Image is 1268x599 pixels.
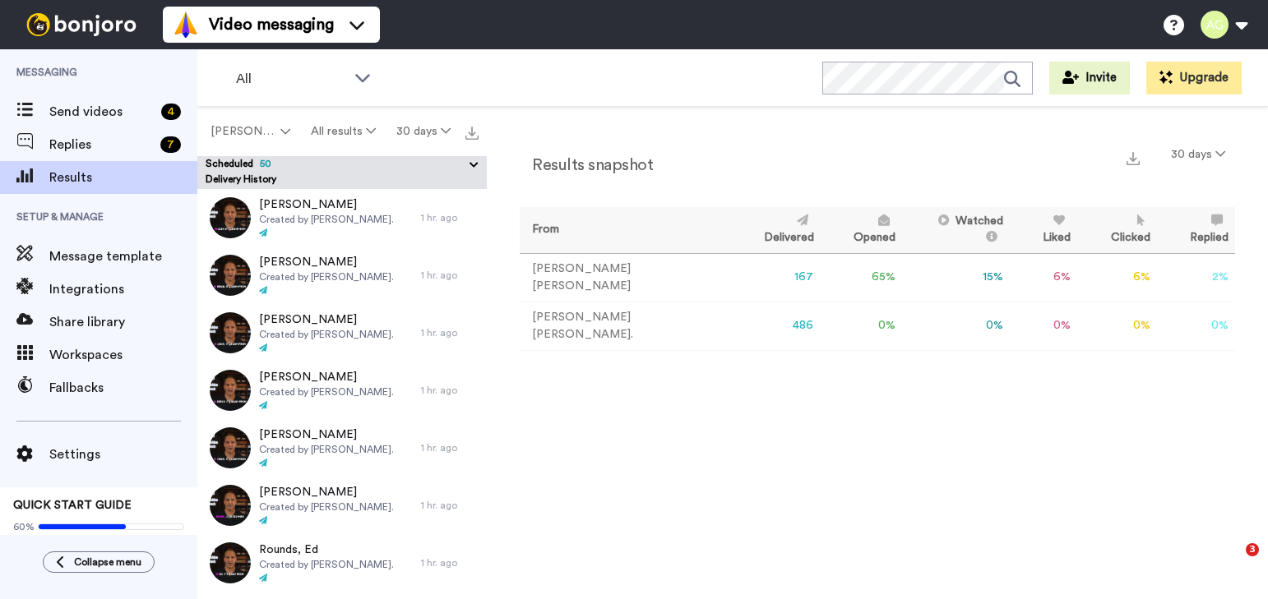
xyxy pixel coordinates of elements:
[13,520,35,533] span: 60%
[259,213,394,226] span: Created by [PERSON_NAME].
[49,135,154,154] span: Replies
[197,477,487,534] a: [PERSON_NAME]Created by [PERSON_NAME].1 hr. ago
[259,270,394,283] span: Created by [PERSON_NAME].
[210,255,251,296] img: 25128a03-ad2d-451d-a5cd-53c087305e15-thumb.jpg
[211,123,277,140] span: [PERSON_NAME].
[460,119,484,144] button: Export all results that match these filters now.
[520,156,653,174] h2: Results snapshot
[421,441,479,454] div: 1 hr. ago
[210,427,251,468] img: bf57c73a-3e01-411d-9789-3f05a24829f9-thumb.jpg
[902,207,1010,253] th: Watched
[1077,302,1156,350] td: 0 %
[259,369,394,385] span: [PERSON_NAME]
[421,269,479,282] div: 1 hr. ago
[259,311,394,328] span: [PERSON_NAME]
[1157,253,1235,302] td: 2 %
[197,173,487,189] div: Delivery History
[197,247,487,304] a: [PERSON_NAME]Created by [PERSON_NAME].1 hr. ago
[49,378,197,398] span: Fallbacks
[197,362,487,419] a: [PERSON_NAME]Created by [PERSON_NAME].1 hr. ago
[49,102,155,122] span: Send videos
[210,485,251,526] img: c0500fce-9620-4a91-b8f1-8f1caf5180b2-thumb.jpg
[259,254,394,270] span: [PERSON_NAME]
[520,207,730,253] th: From
[210,312,251,353] img: 4e96cd8b-573a-4fd2-85ef-2120ea11dbf1-thumb.jpg
[43,551,155,573] button: Collapse menu
[1010,207,1077,253] th: Liked
[1146,62,1242,94] button: Upgrade
[421,499,479,512] div: 1 hr. ago
[74,555,141,569] span: Collapse menu
[49,445,197,464] span: Settings
[259,541,394,558] span: Rounds, Ed
[209,13,334,36] span: Video messaging
[1246,543,1259,556] span: 3
[236,69,346,89] span: All
[1077,207,1156,253] th: Clicked
[1161,140,1235,169] button: 30 days
[902,302,1010,350] td: 0 %
[206,159,271,168] span: Scheduled
[1157,302,1235,350] td: 0 %
[386,117,460,146] button: 30 days
[160,136,181,153] div: 7
[421,384,479,397] div: 1 hr. ago
[210,197,251,238] img: 1fc2bce3-78bf-49b8-a6d2-80ad7086925d-thumb.jpg
[259,328,394,341] span: Created by [PERSON_NAME].
[197,419,487,477] a: [PERSON_NAME]Created by [PERSON_NAME].1 hr. ago
[197,304,487,362] a: [PERSON_NAME]Created by [PERSON_NAME].1 hr. ago
[49,168,197,187] span: Results
[49,279,197,299] span: Integrations
[259,196,394,213] span: [PERSON_NAME]
[821,302,902,350] td: 0 %
[1077,253,1156,302] td: 6 %
[173,12,199,38] img: vm-color.svg
[1010,302,1077,350] td: 0 %
[1122,145,1145,169] button: Export a summary of each team member’s results that match this filter now.
[253,159,271,168] span: 50
[1127,152,1140,165] img: export.svg
[421,556,479,569] div: 1 hr. ago
[259,385,394,399] span: Created by [PERSON_NAME].
[1010,253,1077,302] td: 6 %
[421,326,479,339] div: 1 hr. ago
[210,370,251,411] img: 00485688-ed5b-488e-816c-70709a503af6-thumb.jpg
[465,127,479,140] img: export.svg
[259,500,394,514] span: Created by [PERSON_NAME].
[49,247,197,266] span: Message template
[259,558,394,571] span: Created by [PERSON_NAME].
[520,302,730,350] td: [PERSON_NAME] [PERSON_NAME].
[821,207,902,253] th: Opened
[520,253,730,302] td: [PERSON_NAME] [PERSON_NAME]
[161,104,181,120] div: 4
[821,253,902,302] td: 65 %
[197,534,487,592] a: Rounds, EdCreated by [PERSON_NAME].1 hr. ago
[259,443,394,456] span: Created by [PERSON_NAME].
[730,302,820,350] td: 486
[259,426,394,443] span: [PERSON_NAME]
[197,189,487,247] a: [PERSON_NAME]Created by [PERSON_NAME].1 hr. ago
[20,13,143,36] img: bj-logo-header-white.svg
[201,117,301,146] button: [PERSON_NAME].
[730,207,820,253] th: Delivered
[902,253,1010,302] td: 15 %
[206,156,487,174] button: Scheduled50
[210,542,251,583] img: 9837cb45-2bf9-4d09-ba77-bb673cb049ac-thumb.jpg
[421,211,479,224] div: 1 hr. ago
[1049,62,1130,94] button: Invite
[13,500,132,511] span: QUICK START GUIDE
[730,253,820,302] td: 167
[259,484,394,500] span: [PERSON_NAME]
[301,117,386,146] button: All results
[1157,207,1235,253] th: Replied
[1212,543,1252,583] iframe: Intercom live chat
[49,312,197,332] span: Share library
[49,345,197,365] span: Workspaces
